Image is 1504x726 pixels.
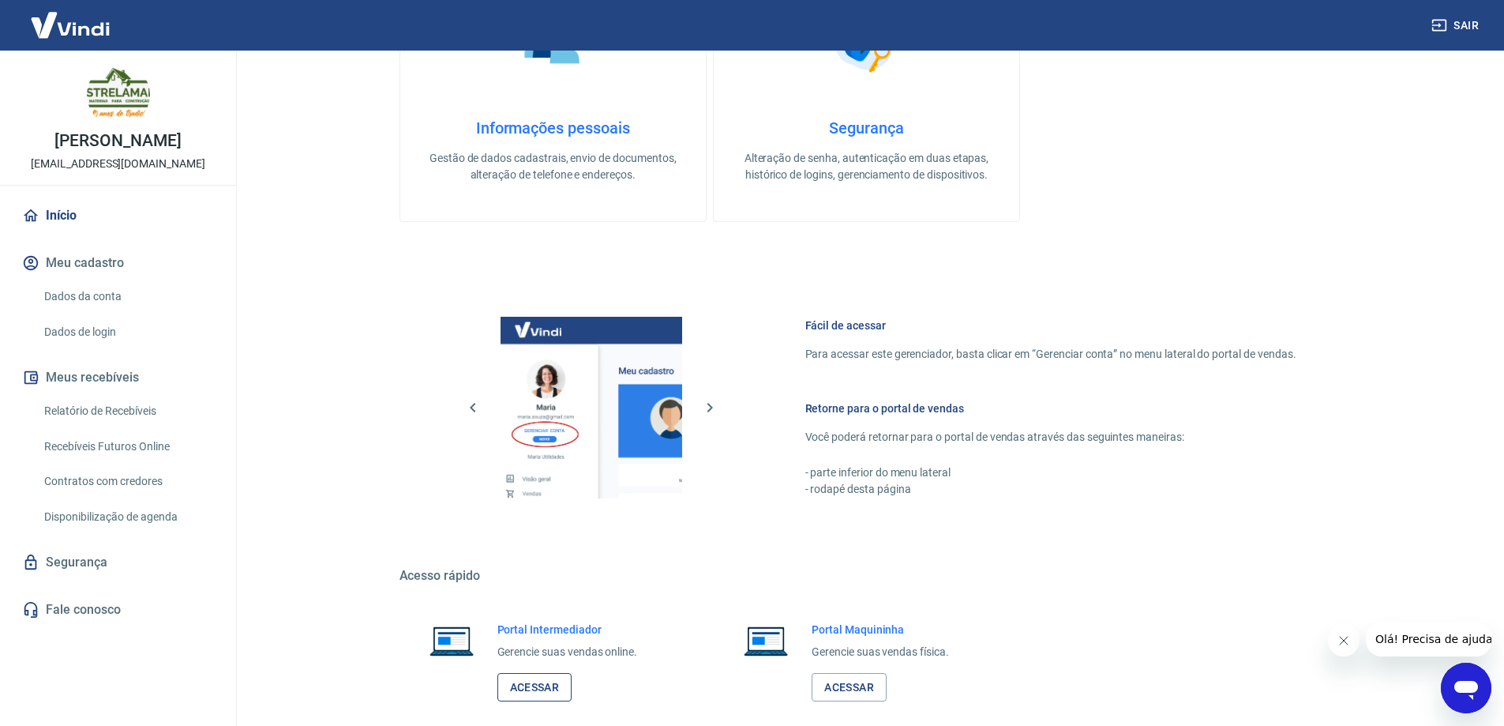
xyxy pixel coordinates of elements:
[19,592,217,627] a: Fale conosco
[805,481,1296,498] p: - rodapé desta página
[1366,622,1491,656] iframe: Mensagem da empresa
[739,150,994,183] p: Alteração de senha, autenticação em duas etapas, histórico de logins, gerenciamento de dispositivos.
[38,501,217,533] a: Disponibilização de agenda
[38,395,217,427] a: Relatório de Recebíveis
[805,401,1296,416] h6: Retorne para o portal de vendas
[805,429,1296,446] p: Você poderá retornar para o portal de vendas através das seguintes maneiras:
[805,346,1296,363] p: Para acessar este gerenciador, basta clicar em “Gerenciar conta” no menu lateral do portal de ven...
[497,644,638,660] p: Gerencie suas vendas online.
[54,133,181,149] p: [PERSON_NAME]
[38,465,217,498] a: Contratos com credores
[19,545,217,580] a: Segurança
[501,317,682,498] img: Imagem da dashboard mostrando o botão de gerenciar conta na sidebar no lado esquerdo
[399,568,1334,584] h5: Acesso rápido
[19,246,217,280] button: Meu cadastro
[812,622,949,638] h6: Portal Maquininha
[1441,663,1491,713] iframe: Botão para abrir a janela de mensagens
[426,118,681,137] h4: Informações pessoais
[1328,625,1360,656] iframe: Fechar mensagem
[87,63,150,126] img: c740e0b6-b7f3-4bee-b34b-66cfedcaac3c.jpeg
[418,622,485,660] img: Imagem de um notebook aberto
[9,11,133,24] span: Olá! Precisa de ajuda?
[19,360,217,395] button: Meus recebíveis
[426,150,681,183] p: Gestão de dados cadastrais, envio de documentos, alteração de telefone e endereços.
[1428,11,1485,40] button: Sair
[812,644,949,660] p: Gerencie suas vendas física.
[38,316,217,348] a: Dados de login
[38,280,217,313] a: Dados da conta
[733,622,799,660] img: Imagem de um notebook aberto
[38,431,217,463] a: Recebíveis Futuros Online
[19,198,217,233] a: Início
[19,1,122,49] img: Vindi
[739,118,994,137] h4: Segurança
[812,673,887,702] a: Acessar
[805,465,1296,481] p: - parte inferior do menu lateral
[31,156,205,172] p: [EMAIL_ADDRESS][DOMAIN_NAME]
[497,622,638,638] h6: Portal Intermediador
[805,318,1296,333] h6: Fácil de acessar
[497,673,572,702] a: Acessar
